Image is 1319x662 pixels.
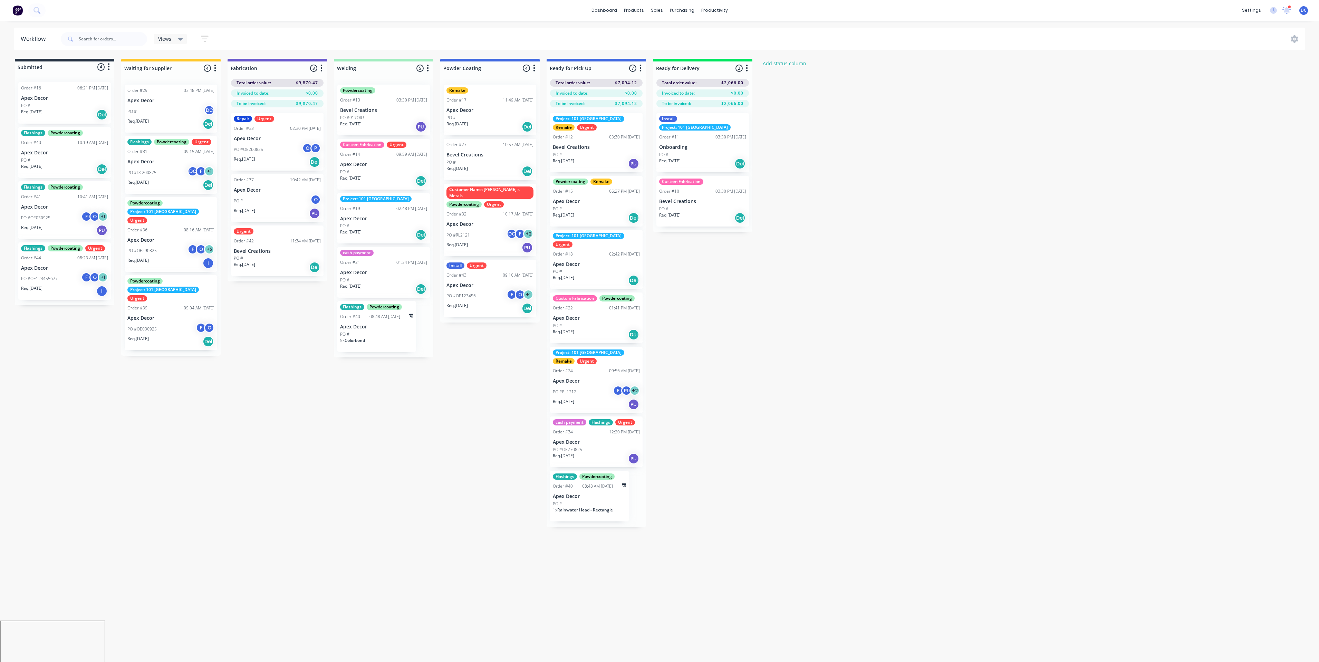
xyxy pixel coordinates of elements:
[553,251,573,257] div: Order #18
[127,148,147,155] div: Order #31
[446,303,468,309] p: Req. [DATE]
[659,188,679,194] div: Order #10
[715,134,746,140] div: 03:30 PM [DATE]
[337,85,430,135] div: PowdercoatingOrder #1303:30 PM [DATE]Bevel CreationsPO #917OIUReq.[DATE]PU
[337,139,430,190] div: Custom FabricationUrgentOrder #1409:59 AM [DATE]Apex DecorPO #Req.[DATE]Del
[234,187,321,193] p: Apex Decor
[553,206,562,212] p: PO #
[553,507,557,513] span: 1 x
[553,378,640,384] p: Apex Decor
[577,358,597,364] div: Urgent
[367,304,402,310] div: Powdercoating
[81,272,92,282] div: F
[21,109,42,115] p: Req. [DATE]
[234,125,254,132] div: Order #33
[234,255,243,261] p: PO #
[77,255,108,261] div: 08:23 AM [DATE]
[446,282,533,288] p: Apex Decor
[590,179,612,185] div: Remake
[615,419,635,425] div: Urgent
[553,323,562,329] p: PO #
[231,226,324,276] div: UrgentOrder #4211:34 AM [DATE]Bevel CreationsPO #Req.[DATE]Del
[203,118,214,129] div: Del
[553,241,572,248] div: Urgent
[503,97,533,103] div: 11:49 AM [DATE]
[507,229,517,239] div: DC
[127,278,163,284] div: Powdercoating
[290,238,321,244] div: 11:34 AM [DATE]
[340,223,349,229] p: PO #
[187,166,198,176] div: DC
[553,212,574,218] p: Req. [DATE]
[296,80,318,86] span: $9,870.47
[659,199,746,204] p: Bevel Creations
[234,261,255,268] p: Req. [DATE]
[125,136,217,194] div: FlashingsPowdercoatingUrgentOrder #3109:15 AM [DATE]Apex DecorPO #DC200825DCF+1Req.[DATE]Del
[48,130,83,136] div: Powdercoating
[609,429,640,435] div: 12:20 PM [DATE]
[254,116,274,122] div: Urgent
[127,108,137,115] p: PO #
[515,289,525,300] div: O
[553,261,640,267] p: Apex Decor
[234,228,253,234] div: Urgent
[609,305,640,311] div: 01:41 PM [DATE]
[579,473,615,480] div: Powdercoating
[48,245,83,251] div: Powdercoating
[340,324,413,330] p: Apex Decor
[96,109,107,120] div: Del
[553,116,624,122] div: Project: 101 [GEOGRAPHIC_DATA]
[302,143,312,153] div: O
[234,146,263,153] p: PO #OE260825
[721,80,743,86] span: $2,066.00
[609,368,640,374] div: 09:56 AM [DATE]
[340,142,384,148] div: Custom Fabrication
[81,211,92,222] div: F
[550,176,643,227] div: PowdercoatingRemakeOrder #1506:27 PM [DATE]Apex DecorPO #Req.[DATE]Del
[18,242,111,300] div: FlashingsPowdercoatingUrgentOrder #4408:23 AM [DATE]Apex DecorPO #OE123455677FO+1Req.[DATE]I
[21,140,41,146] div: Order #40
[21,35,49,43] div: Workflow
[340,270,427,276] p: Apex Decor
[415,229,426,240] div: Del
[337,247,430,298] div: cash paymentOrder #2101:34 PM [DATE]Apex DecorPO #Req.[DATE]Del
[553,158,574,164] p: Req. [DATE]
[522,303,533,314] div: Del
[553,501,562,507] p: PO #
[21,150,108,156] p: Apex Decor
[628,399,639,410] div: PU
[577,124,597,131] div: Urgent
[234,198,243,204] p: PO #
[759,59,810,68] button: Add status column
[127,170,156,176] p: PO #DC200825
[553,188,573,194] div: Order #15
[340,169,349,175] p: PO #
[127,118,149,124] p: Req. [DATE]
[340,115,364,121] p: PO #917OIU
[503,142,533,148] div: 10:57 AM [DATE]
[444,260,536,317] div: InstallUrgentOrder #4309:10 AM [DATE]Apex DecorPO #OE123456FO+1Req.[DATE]Del
[77,140,108,146] div: 10:19 AM [DATE]
[127,98,214,104] p: Apex Decor
[659,158,681,164] p: Req. [DATE]
[21,95,108,101] p: Apex Decor
[446,293,476,299] p: PO #OE123456
[340,277,349,283] p: PO #
[446,272,466,278] div: Order #43
[98,272,108,282] div: + 1
[98,211,108,222] div: + 1
[659,134,679,140] div: Order #11
[204,323,214,333] div: O
[698,5,731,16] div: productivity
[444,184,536,256] div: Customer Name: [PERSON_NAME]'s MetalsPowdercoatingUrgentOrder #3210:17 AM [DATE]Apex DecorPO #RL2...
[340,97,360,103] div: Order #13
[550,416,643,467] div: cash paymentFlashingsUrgentOrder #3412:20 PM [DATE]Apex DecorPO #OE270825Req.[DATE]PU
[503,272,533,278] div: 09:10 AM [DATE]
[21,184,45,190] div: Flashings
[290,177,321,183] div: 10:42 AM [DATE]
[553,305,573,311] div: Order #22
[553,275,574,281] p: Req. [DATE]
[203,336,214,347] div: Del
[234,136,321,142] p: Apex Decor
[446,165,468,172] p: Req. [DATE]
